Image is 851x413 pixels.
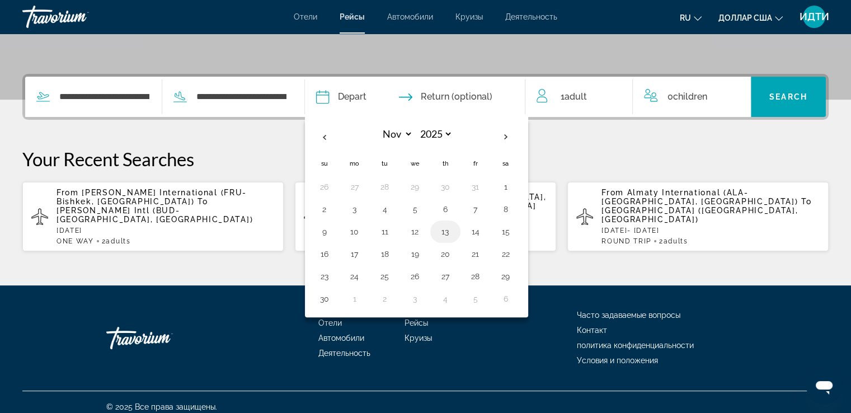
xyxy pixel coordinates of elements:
font: ИДТИ [800,11,829,22]
span: From [601,188,624,197]
button: Day 17 [346,246,364,262]
span: Almaty International (ALA-[GEOGRAPHIC_DATA], [GEOGRAPHIC_DATA]) [601,188,798,206]
a: Автомобили [318,334,364,342]
button: Day 6 [436,201,454,217]
span: 1 [560,89,586,105]
button: Day 9 [316,224,333,240]
button: Day 29 [406,179,424,195]
button: Day 20 [436,246,454,262]
button: Day 13 [436,224,454,240]
span: [PERSON_NAME] International (FRU-Bishkek, [GEOGRAPHIC_DATA]) [57,188,247,206]
button: Изменить язык [680,10,702,26]
button: Day 11 [376,224,394,240]
button: Search [751,77,826,117]
button: Return date [399,77,492,117]
span: ONE WAY [57,237,94,245]
button: Day 30 [316,291,333,307]
button: Day 28 [376,179,394,195]
a: Отели [318,318,342,327]
span: [PERSON_NAME] Intl (BUD-[GEOGRAPHIC_DATA], [GEOGRAPHIC_DATA]) [57,206,253,224]
a: Часто задаваемые вопросы [577,311,680,320]
button: Day 27 [346,179,364,195]
font: Рейсы [405,318,428,327]
button: Day 3 [346,201,364,217]
button: From Abu Dhabi Intl (AUH-[GEOGRAPHIC_DATA], [GEOGRAPHIC_DATA]) To [GEOGRAPHIC_DATA] ([GEOGRAPHIC_... [295,181,556,252]
button: Day 27 [436,269,454,284]
button: Day 7 [467,201,485,217]
div: Search widget [25,77,826,117]
button: Day 26 [406,269,424,284]
span: 2 [659,237,688,245]
iframe: Кнопка запуска окна обмена сообщениями [806,368,842,404]
span: [GEOGRAPHIC_DATA] ([GEOGRAPHIC_DATA], [GEOGRAPHIC_DATA]) [601,206,798,224]
button: Day 26 [316,179,333,195]
button: Day 2 [316,201,333,217]
a: Отели [294,12,317,21]
button: Day 3 [406,291,424,307]
a: Круизы [455,12,483,21]
a: Деятельность [318,349,370,358]
span: From [57,188,79,197]
button: Меню пользователя [800,5,829,29]
button: Day 10 [346,224,364,240]
span: Adult [564,91,586,102]
button: Изменить валюту [718,10,783,26]
span: ROUND TRIP [601,237,651,245]
button: Travelers: 1 adult, 0 children [525,77,750,117]
font: ru [680,13,691,22]
select: Select month [377,124,413,144]
span: To [198,197,208,206]
button: From [PERSON_NAME] International (FRU-Bishkek, [GEOGRAPHIC_DATA]) To [PERSON_NAME] Intl (BUD-[GEO... [22,181,284,252]
button: Day 8 [497,201,515,217]
button: Day 19 [406,246,424,262]
a: Автомобили [387,12,433,21]
button: Day 14 [467,224,485,240]
span: Search [769,92,807,101]
p: Your Recent Searches [22,148,829,170]
button: Day 23 [316,269,333,284]
button: Depart date [316,77,366,117]
a: Травориум [22,2,134,31]
select: Select year [416,124,453,144]
button: Day 4 [376,201,394,217]
button: Day 22 [497,246,515,262]
span: Children [673,91,707,102]
button: Day 25 [376,269,394,284]
button: Day 30 [436,179,454,195]
button: Day 12 [406,224,424,240]
button: Day 2 [376,291,394,307]
button: Day 21 [467,246,485,262]
span: Return (optional) [421,89,492,105]
button: Day 5 [467,291,485,307]
span: To [801,197,811,206]
p: [DATE] - [DATE] [601,227,820,234]
button: Day 28 [467,269,485,284]
span: 2 [102,237,131,245]
a: Условия и положения [577,356,658,365]
button: Day 18 [376,246,394,262]
a: Круизы [405,334,432,342]
button: Day 15 [497,224,515,240]
span: 0 [667,89,707,105]
button: Day 16 [316,246,333,262]
button: Day 24 [346,269,364,284]
a: Контакт [577,326,607,335]
font: политика конфиденциальности [577,341,694,350]
font: Деятельность [505,12,557,21]
button: Day 4 [436,291,454,307]
a: Травориум [106,321,218,355]
span: Adults [664,237,688,245]
button: Day 31 [467,179,485,195]
button: Next month [491,124,521,150]
button: Day 6 [497,291,515,307]
button: Day 1 [497,179,515,195]
font: © 2025 Все права защищены. [106,402,217,411]
font: Рейсы [340,12,365,21]
button: Day 1 [346,291,364,307]
font: доллар США [718,13,772,22]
